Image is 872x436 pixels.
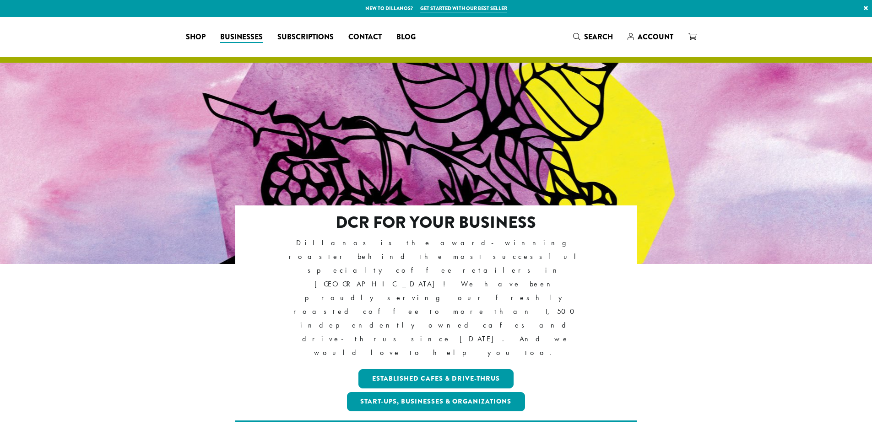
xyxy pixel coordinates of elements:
span: Contact [348,32,382,43]
a: Shop [179,30,213,44]
span: Search [584,32,613,42]
a: Search [566,29,620,44]
p: Dillanos is the award-winning roaster behind the most successful specialty coffee retailers in [G... [275,236,597,360]
span: Businesses [220,32,263,43]
span: Account [638,32,673,42]
span: Blog [396,32,416,43]
span: Shop [186,32,206,43]
a: Start-ups, Businesses & Organizations [347,392,525,411]
a: Get started with our best seller [420,5,507,12]
h2: DCR FOR YOUR BUSINESS [275,213,597,232]
a: Established Cafes & Drive-Thrus [358,369,514,388]
span: Subscriptions [277,32,334,43]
